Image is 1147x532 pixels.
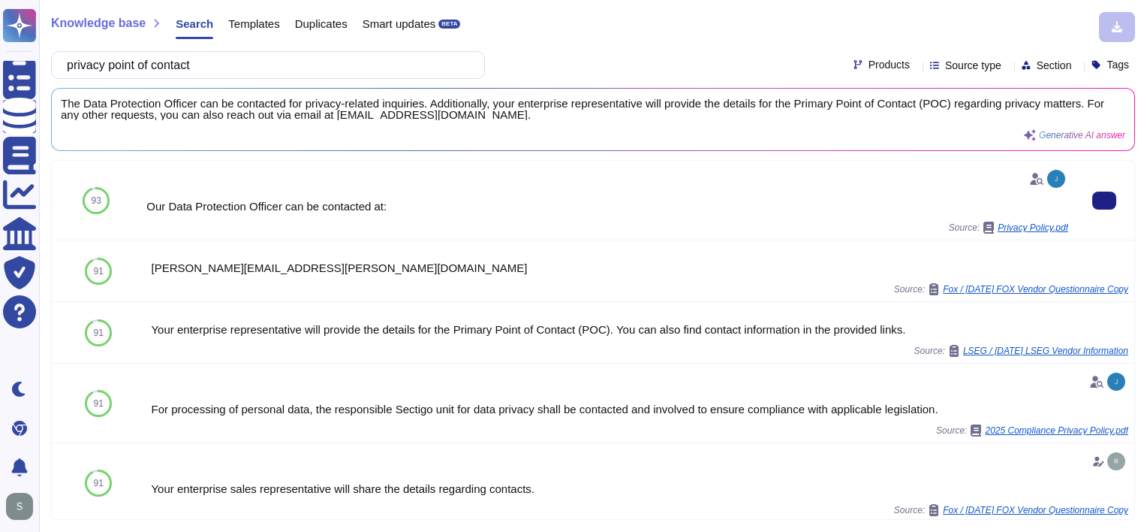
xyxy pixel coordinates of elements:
span: 91 [94,267,104,276]
span: 91 [94,328,104,337]
div: [PERSON_NAME][EMAIL_ADDRESS][PERSON_NAME][DOMAIN_NAME] [151,262,1128,274]
span: Privacy Policy.pdf [998,223,1068,232]
span: Fox / [DATE] FOX Vendor Questionnaire Copy [943,506,1128,515]
span: Source: [894,504,1128,516]
span: LSEG / [DATE] LSEG Vendor Information [963,346,1128,355]
img: user [1047,170,1065,188]
span: Products [869,59,910,70]
span: Fox / [DATE] FOX Vendor Questionnaire Copy [943,285,1128,294]
span: Search [176,18,213,29]
div: Your enterprise sales representative will share the details regarding contacts. [151,483,1128,494]
span: Knowledge base [51,17,146,29]
span: Duplicates [295,18,348,29]
span: Generative AI answer [1039,131,1125,140]
span: Source: [949,222,1068,234]
span: Source: [936,425,1128,437]
span: Smart updates [363,18,436,29]
div: Our Data Protection Officer can be contacted at: [146,201,1068,212]
span: 91 [94,399,104,408]
span: Templates [228,18,279,29]
img: user [6,493,33,520]
span: Source: [914,345,1128,357]
span: 2025 Compliance Privacy Policy.pdf [985,426,1128,435]
span: 93 [91,196,101,205]
div: BETA [438,20,460,29]
span: The Data Protection Officer can be contacted for privacy-related inquiries. Additionally, your en... [61,98,1125,120]
img: user [1107,373,1125,391]
span: Section [1037,60,1072,71]
div: Your enterprise representative will provide the details for the Primary Point of Contact (POC). Y... [151,324,1128,335]
button: user [3,490,44,523]
span: Tags [1106,59,1129,70]
img: user [1107,452,1125,470]
div: For processing of personal data, the responsible Sectigo unit for data privacy shall be contacted... [151,404,1128,415]
span: Source: [894,283,1128,295]
input: Search a question or template... [59,52,469,78]
span: Source type [945,60,1001,71]
span: 91 [94,479,104,488]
